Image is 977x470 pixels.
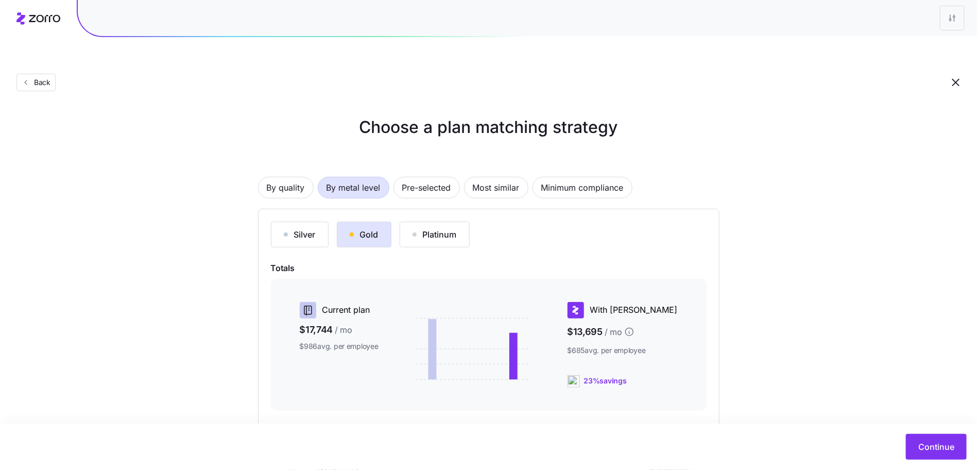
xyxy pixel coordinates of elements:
[568,302,678,318] div: With [PERSON_NAME]
[271,262,707,275] span: Totals
[300,323,379,338] span: $17,744
[400,222,470,247] button: Platinum
[327,177,381,198] span: By metal level
[584,376,627,386] span: 23% savings
[605,326,622,339] span: / mo
[918,441,954,453] span: Continue
[541,177,624,198] span: Minimum compliance
[267,177,305,198] span: By quality
[533,177,632,198] button: Minimum compliance
[906,434,967,460] button: Continue
[300,341,379,351] span: $986 avg. per employee
[335,324,352,337] span: / mo
[337,222,391,247] button: Gold
[318,177,389,198] button: By metal level
[271,222,329,247] button: Silver
[568,323,678,342] span: $13,695
[30,77,50,88] span: Back
[402,177,451,198] span: Pre-selected
[16,74,56,91] button: Back
[393,177,460,198] button: Pre-selected
[473,177,520,198] span: Most similar
[464,177,528,198] button: Most similar
[568,375,580,388] img: ai-icon.png
[258,177,314,198] button: By quality
[258,115,719,140] h1: Choose a plan matching strategy
[300,302,379,318] div: Current plan
[284,228,316,241] div: Silver
[413,228,457,241] div: Platinum
[350,228,379,241] div: Gold
[568,345,678,356] span: $685 avg. per employee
